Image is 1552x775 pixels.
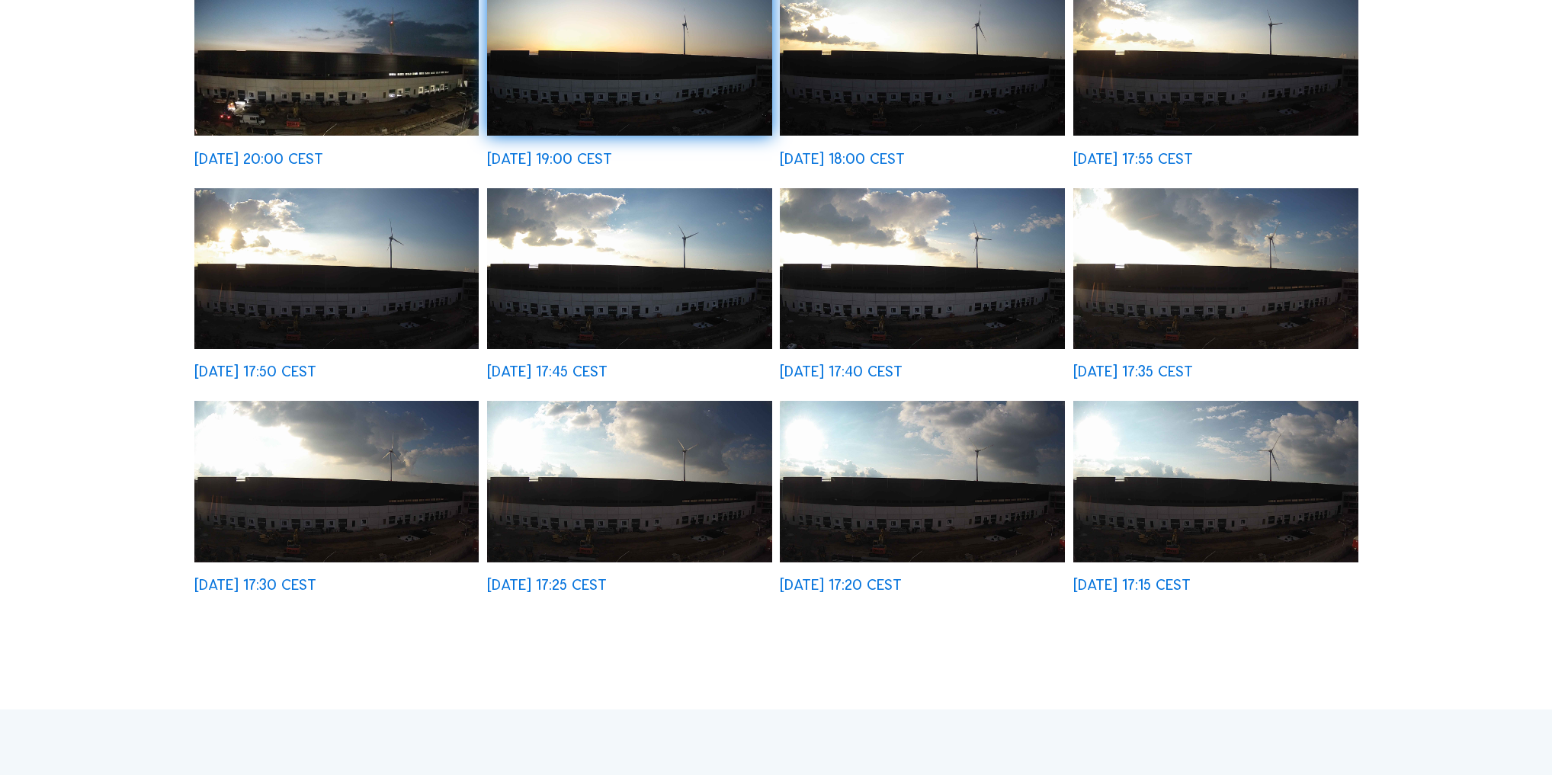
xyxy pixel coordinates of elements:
div: [DATE] 17:40 CEST [780,364,903,379]
img: image_53515872 [1073,401,1358,562]
div: [DATE] 17:25 CEST [487,578,607,593]
img: image_53516018 [780,401,1065,562]
div: [DATE] 17:15 CEST [1073,578,1191,593]
img: image_53516438 [1073,188,1358,349]
div: [DATE] 19:00 CEST [487,152,612,167]
div: [DATE] 17:20 CEST [780,578,902,593]
img: image_53516567 [780,188,1065,349]
img: image_53516692 [487,188,772,349]
img: image_53516139 [487,401,772,562]
div: [DATE] 17:55 CEST [1073,152,1193,167]
div: [DATE] 17:50 CEST [194,364,316,379]
img: image_53516838 [194,188,479,349]
div: [DATE] 18:00 CEST [780,152,905,167]
div: [DATE] 17:35 CEST [1073,364,1193,379]
div: [DATE] 17:30 CEST [194,578,316,593]
div: [DATE] 20:00 CEST [194,152,323,167]
div: [DATE] 17:45 CEST [487,364,608,379]
img: image_53516296 [194,401,479,562]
